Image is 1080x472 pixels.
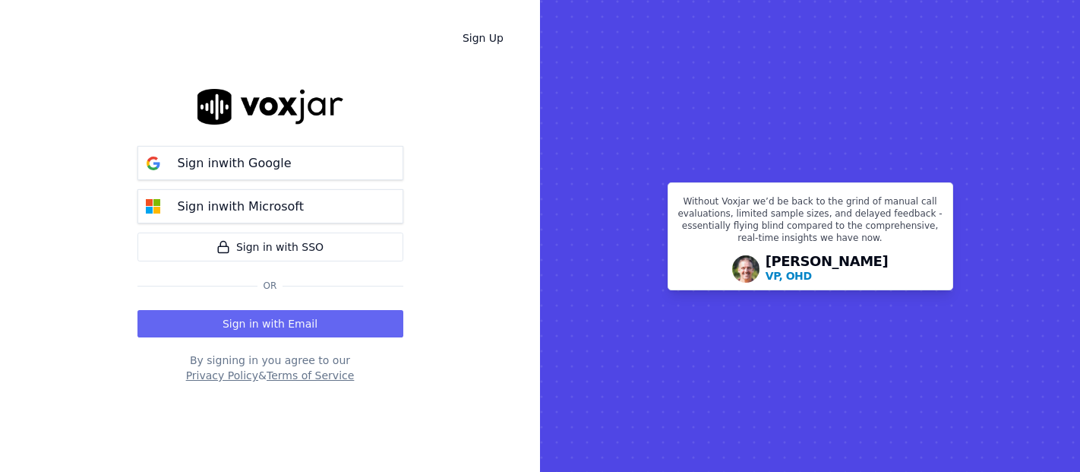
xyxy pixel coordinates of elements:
p: VP, OHD [766,268,812,284]
button: Sign in with Email [137,310,403,337]
button: Privacy Policy [186,368,258,383]
a: Sign in with SSO [137,233,403,261]
img: microsoft Sign in button [138,192,169,222]
p: Sign in with Google [178,154,292,173]
img: Avatar [732,255,759,283]
button: Sign inwith Microsoft [137,189,403,223]
p: Without Voxjar we’d be back to the grind of manual call evaluations, limited sample sizes, and de... [677,195,943,250]
span: Or [257,280,283,292]
div: [PERSON_NAME] [766,255,889,284]
img: logo [197,89,343,125]
div: By signing in you agree to our & [137,353,403,383]
img: google Sign in button [138,148,169,179]
a: Sign Up [450,24,516,52]
button: Sign inwith Google [137,146,403,180]
button: Terms of Service [267,368,354,383]
p: Sign in with Microsoft [178,198,304,216]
